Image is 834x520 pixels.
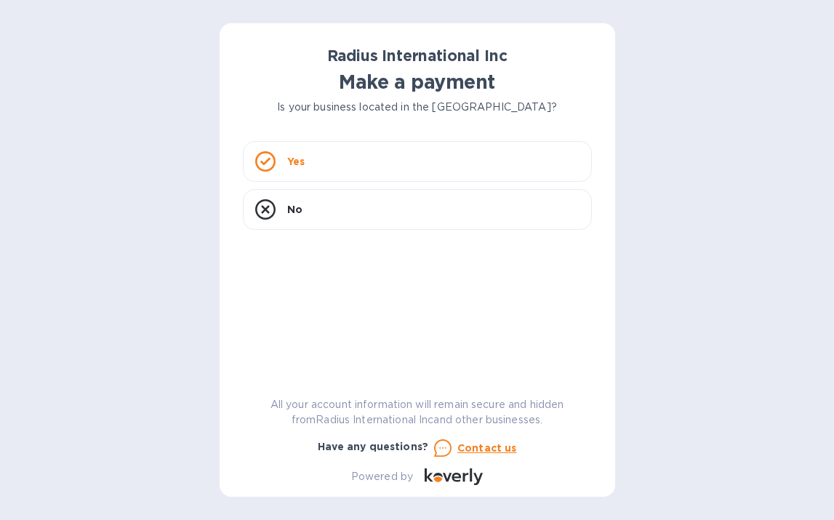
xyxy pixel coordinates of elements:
[318,441,429,452] b: Have any questions?
[243,100,592,115] p: Is your business located in the [GEOGRAPHIC_DATA]?
[457,442,517,454] u: Contact us
[287,202,302,217] p: No
[243,397,592,428] p: All your account information will remain secure and hidden from Radius International Inc and othe...
[351,469,413,484] p: Powered by
[243,71,592,94] h1: Make a payment
[327,47,508,65] b: Radius International Inc
[287,154,305,169] p: Yes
